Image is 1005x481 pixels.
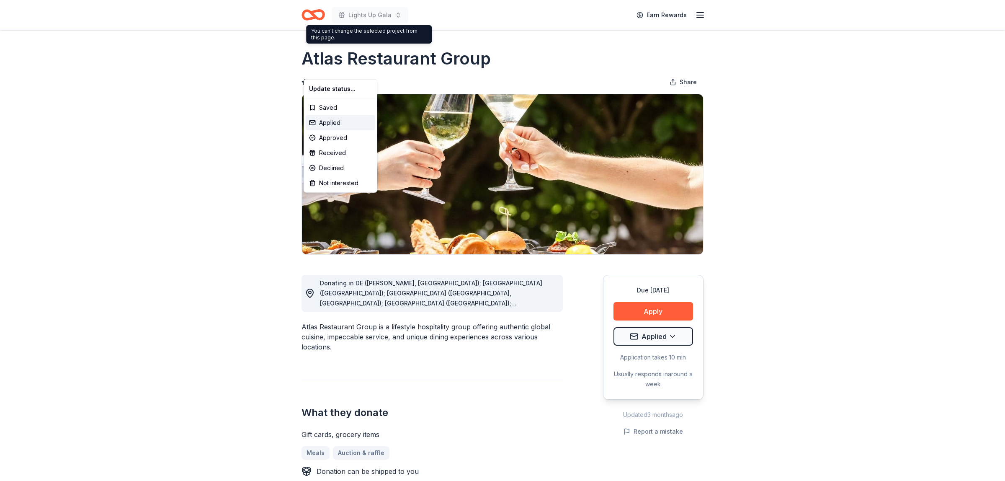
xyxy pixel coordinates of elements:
div: Applied [306,115,375,130]
div: Approved [306,130,375,145]
div: Update status... [306,81,375,96]
div: Declined [306,160,375,176]
div: Saved [306,100,375,115]
span: Lights Up Gala [348,10,392,20]
div: Received [306,145,375,160]
div: Not interested [306,176,375,191]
